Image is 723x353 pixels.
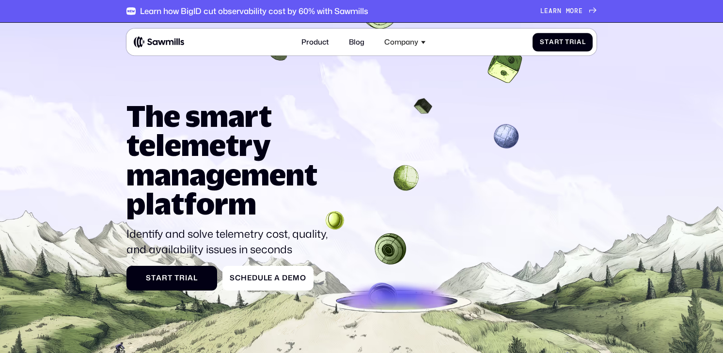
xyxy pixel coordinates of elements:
[559,38,564,46] span: t
[140,6,368,16] div: Learn how BigID cut observability cost by 60% with Sawmills
[222,266,314,291] a: ScheduleaDemo
[267,274,272,282] span: e
[288,274,293,282] span: e
[566,7,570,15] span: m
[533,33,593,51] a: StartTrial
[379,32,431,52] div: Company
[554,38,559,46] span: r
[193,274,198,282] span: l
[574,38,577,46] span: i
[126,101,336,218] h1: The smart telemetry management platform
[293,274,300,282] span: m
[300,274,306,282] span: o
[151,274,156,282] span: t
[570,7,574,15] span: o
[540,7,597,15] a: Learnmore
[241,274,247,282] span: h
[577,38,582,46] span: a
[146,274,151,282] span: S
[545,38,549,46] span: t
[582,38,586,46] span: l
[579,7,583,15] span: e
[553,7,557,15] span: r
[247,274,252,282] span: e
[549,7,553,15] span: a
[252,274,258,282] span: d
[162,274,168,282] span: r
[188,274,193,282] span: a
[574,7,579,15] span: r
[296,32,334,52] a: Product
[230,274,235,282] span: S
[540,38,545,46] span: S
[168,274,173,282] span: t
[126,266,217,291] a: StartTrial
[540,7,545,15] span: L
[126,226,336,257] p: Identify and solve telemetry cost, quality, and availability issues in seconds
[235,274,241,282] span: c
[179,274,185,282] span: r
[174,274,179,282] span: T
[569,38,574,46] span: r
[344,32,370,52] a: Blog
[274,274,280,282] span: a
[565,38,569,46] span: T
[185,274,188,282] span: i
[156,274,162,282] span: a
[384,38,418,46] div: Company
[557,7,562,15] span: n
[549,38,554,46] span: a
[264,274,268,282] span: l
[544,7,549,15] span: e
[258,274,264,282] span: u
[282,274,288,282] span: D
